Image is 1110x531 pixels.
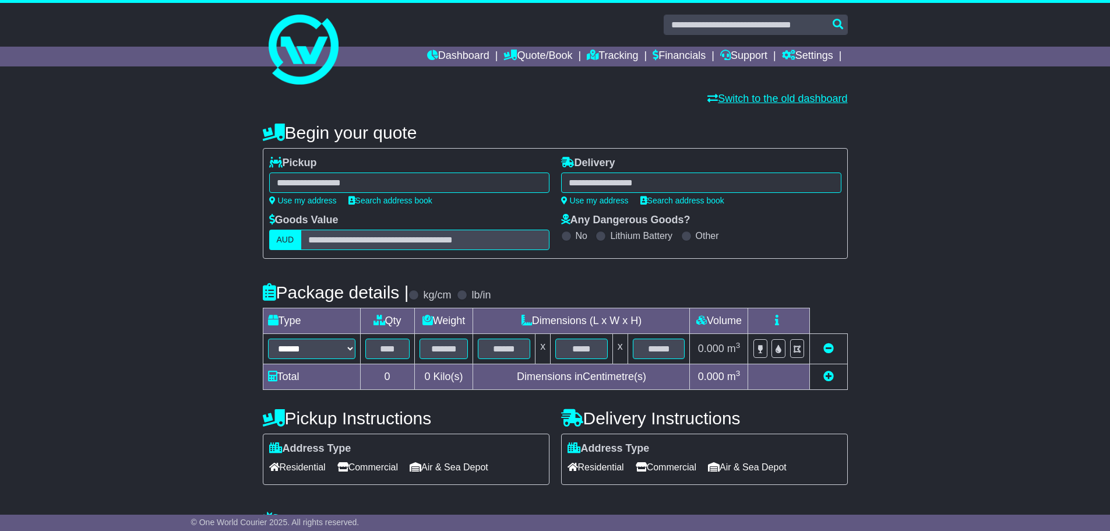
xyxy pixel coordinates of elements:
label: Address Type [568,442,650,455]
a: Remove this item [823,343,834,354]
span: 0.000 [698,343,724,354]
td: Type [263,308,360,334]
td: Qty [360,308,414,334]
span: 0.000 [698,371,724,382]
label: Lithium Battery [610,230,672,241]
h4: Warranty & Insurance [263,511,848,530]
span: © One World Courier 2025. All rights reserved. [191,518,360,527]
td: Kilo(s) [414,364,473,390]
a: Use my address [561,196,629,205]
span: Air & Sea Depot [410,458,488,476]
span: Residential [269,458,326,476]
a: Search address book [348,196,432,205]
td: Dimensions (L x W x H) [473,308,690,334]
td: Total [263,364,360,390]
span: Commercial [636,458,696,476]
sup: 3 [736,369,741,378]
label: Other [696,230,719,241]
span: 0 [424,371,430,382]
td: x [535,334,551,364]
h4: Package details | [263,283,409,302]
td: Volume [690,308,748,334]
a: Dashboard [427,47,489,66]
sup: 3 [736,341,741,350]
h4: Begin your quote [263,123,848,142]
td: 0 [360,364,414,390]
span: m [727,371,741,382]
a: Support [720,47,767,66]
label: kg/cm [423,289,451,302]
label: Address Type [269,442,351,455]
a: Switch to the old dashboard [707,93,847,104]
td: Weight [414,308,473,334]
label: Any Dangerous Goods? [561,214,690,227]
a: Tracking [587,47,638,66]
a: Use my address [269,196,337,205]
label: Delivery [561,157,615,170]
span: Air & Sea Depot [708,458,787,476]
label: AUD [269,230,302,250]
a: Financials [653,47,706,66]
span: Commercial [337,458,398,476]
a: Search address book [640,196,724,205]
td: Dimensions in Centimetre(s) [473,364,690,390]
a: Settings [782,47,833,66]
label: lb/in [471,289,491,302]
span: m [727,343,741,354]
label: No [576,230,587,241]
a: Add new item [823,371,834,382]
span: Residential [568,458,624,476]
h4: Delivery Instructions [561,409,848,428]
label: Goods Value [269,214,339,227]
a: Quote/Book [503,47,572,66]
h4: Pickup Instructions [263,409,549,428]
label: Pickup [269,157,317,170]
td: x [612,334,628,364]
